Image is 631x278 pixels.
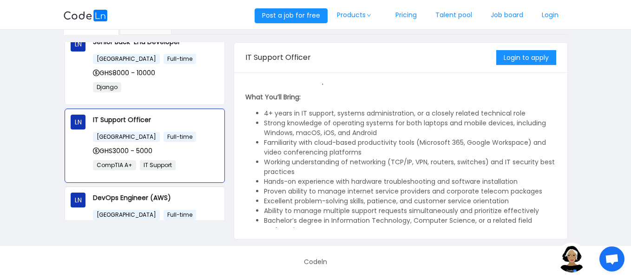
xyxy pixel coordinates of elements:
button: Login to apply [496,50,556,65]
li: Excellent problem-solving skills, patience, and customer service orientation [264,196,556,206]
span: GHS3000 - 5000 [93,146,152,155]
button: Post a job for free [255,8,328,23]
li: Proven ability to manage internet service providers and corporate telecom packages [264,187,556,196]
i: icon: down [366,13,372,18]
p: IT Support Officer [93,115,218,125]
span: [GEOGRAPHIC_DATA] [93,210,160,220]
span: Full-time [164,132,196,142]
span: IT Support [140,160,176,170]
strong: What You’ll Bring: [245,92,301,102]
span: LN [75,193,82,207]
span: Django [93,82,121,92]
span: GHS8000 - 10000 [93,68,155,78]
img: logobg.f302741d.svg [63,10,108,21]
p: DevOps Engineer (AWS) [93,193,218,203]
li: Hands-on experience with hardware troubleshooting and software installation [264,177,556,187]
li: Working understanding of networking (TCP/IP, VPN, routers, switches) and IT security best practices [264,157,556,177]
img: ground.ddcf5dcf.png [557,243,586,272]
i: icon: dollar [93,148,99,154]
li: 4+ years in IT support, systems administration, or a closely related technical role [264,109,556,118]
span: IT Support Officer [245,52,311,63]
span: [GEOGRAPHIC_DATA] [93,54,160,64]
li: Ability to manage multiple support requests simultaneously and prioritize effectively [264,206,556,216]
i: icon: dollar [93,70,99,76]
span: CompTIA A+ [93,160,136,170]
p: Senior Back-End Developer [93,37,218,47]
li: Familiarity with cloud-based productivity tools (Microsoft 365, Google Workspace) and video confe... [264,138,556,157]
span: LN [75,115,82,129]
span: LN [75,37,82,52]
div: Open chat [599,246,624,272]
span: Full-time [164,210,196,220]
a: Post a job for free [255,11,328,20]
span: [GEOGRAPHIC_DATA] [93,132,160,142]
li: Strong knowledge of operating systems for both laptops and mobile devices, including Windows, mac... [264,118,556,138]
li: Bachelor’s degree in Information Technology, Computer Science, or a related field preferred [264,216,556,235]
span: Full-time [164,54,196,64]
